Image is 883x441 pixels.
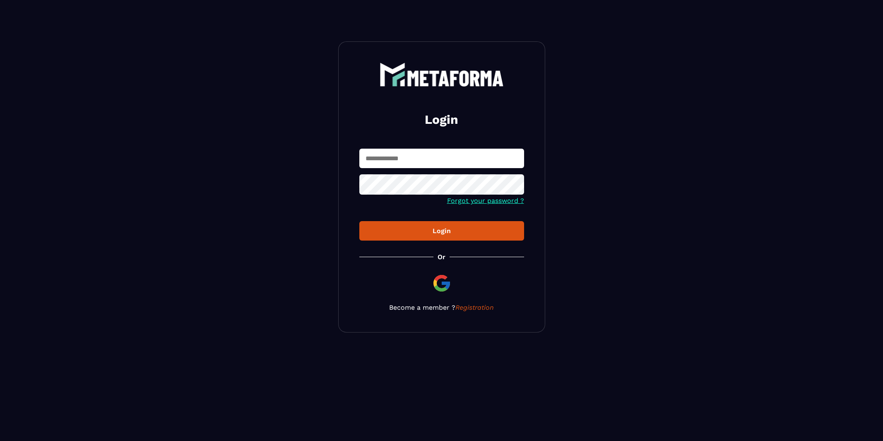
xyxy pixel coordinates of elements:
button: Login [359,221,524,241]
img: logo [380,63,504,87]
p: Or [438,253,445,261]
p: Become a member ? [359,304,524,311]
img: google [432,273,452,293]
h2: Login [369,111,514,128]
a: logo [359,63,524,87]
a: Registration [455,304,494,311]
div: Login [366,227,517,235]
a: Forgot your password ? [447,197,524,205]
